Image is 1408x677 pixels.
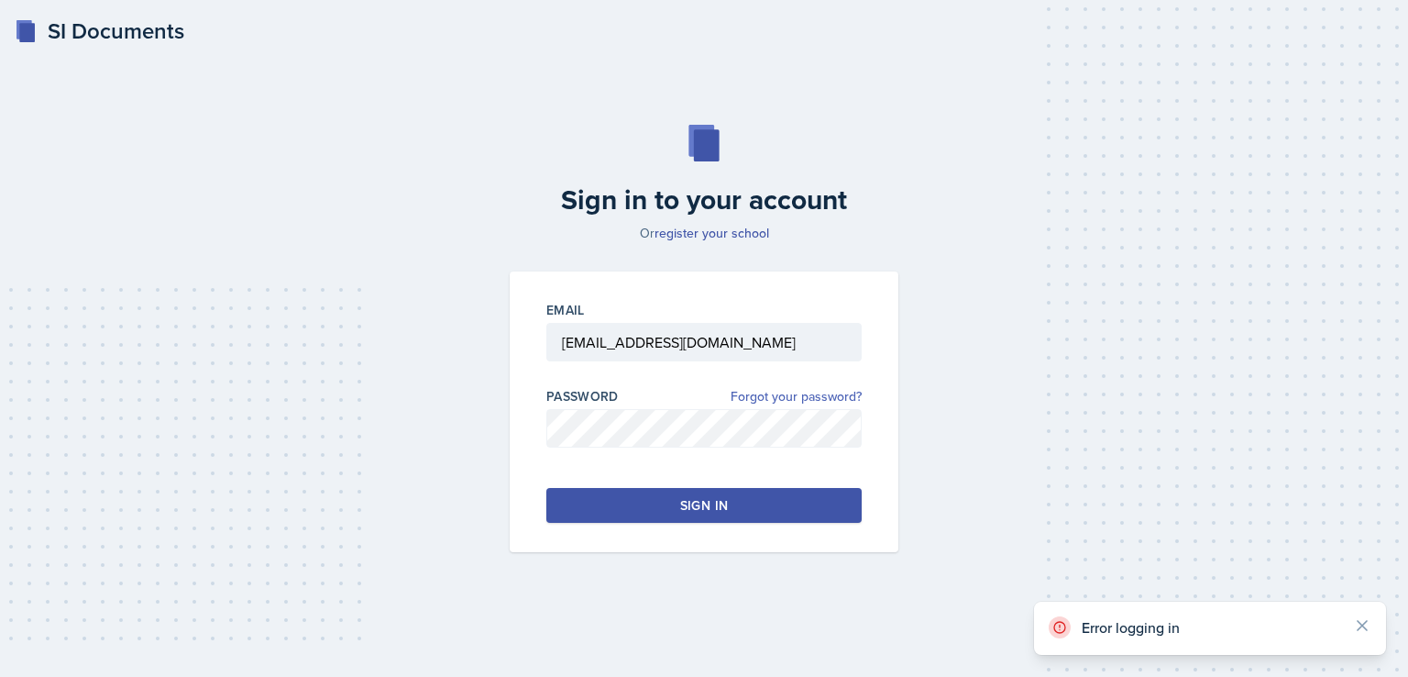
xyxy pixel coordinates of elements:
button: Sign in [546,488,862,523]
a: SI Documents [15,15,184,48]
p: Error logging in [1082,618,1338,637]
input: Email [546,323,862,361]
p: Or [499,224,909,242]
h2: Sign in to your account [499,183,909,216]
div: Sign in [680,496,728,515]
a: Forgot your password? [731,387,862,406]
a: register your school [654,224,769,242]
label: Password [546,387,619,405]
label: Email [546,301,585,319]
